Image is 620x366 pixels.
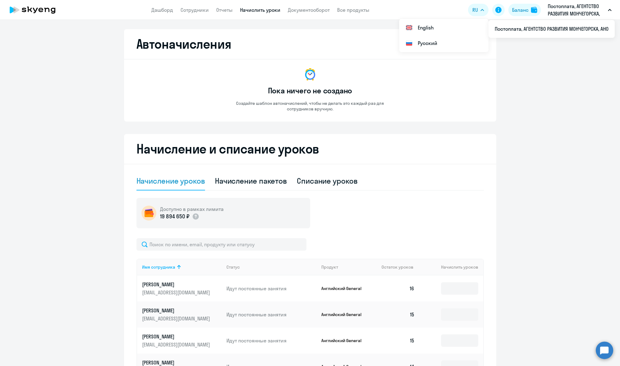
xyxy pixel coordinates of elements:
div: Баланс [512,6,529,14]
a: [PERSON_NAME][EMAIL_ADDRESS][DOMAIN_NAME] [142,307,222,322]
p: Постоплата, АГЕНТСТВО РАЗВИТИЯ МОНЧЕГОРСКА, АНО [548,2,605,17]
td: 15 [377,301,420,328]
p: [PERSON_NAME] [142,281,212,288]
p: Идут постоянные занятия [226,311,316,318]
span: RU [472,6,478,14]
span: Остаток уроков [381,264,413,270]
p: Английский General [321,338,368,343]
p: 19 894 650 ₽ [160,212,190,221]
a: Дашборд [151,7,173,13]
h2: Начисление и списание уроков [136,141,484,156]
p: [EMAIL_ADDRESS][DOMAIN_NAME] [142,289,212,296]
ul: RU [488,20,615,38]
a: Отчеты [216,7,233,13]
img: Русский [405,39,413,47]
div: Начисление пакетов [215,176,287,186]
a: Сотрудники [181,7,209,13]
a: Начислить уроки [240,7,280,13]
p: Идут постоянные занятия [226,285,316,292]
div: Начисление уроков [136,176,205,186]
div: Статус [226,264,316,270]
div: Продукт [321,264,377,270]
div: Остаток уроков [381,264,420,270]
p: Идут постоянные занятия [226,337,316,344]
div: Имя сотрудника [142,264,222,270]
a: Все продукты [337,7,369,13]
p: [PERSON_NAME] [142,307,212,314]
h3: Пока ничего не создано [268,86,352,96]
button: Постоплата, АГЕНТСТВО РАЗВИТИЯ МОНЧЕГОРСКА, АНО [545,2,615,17]
p: [EMAIL_ADDRESS][DOMAIN_NAME] [142,315,212,322]
img: English [405,24,413,31]
a: [PERSON_NAME][EMAIL_ADDRESS][DOMAIN_NAME] [142,333,222,348]
div: Списание уроков [297,176,358,186]
th: Начислить уроков [420,259,483,275]
a: [PERSON_NAME][EMAIL_ADDRESS][DOMAIN_NAME] [142,281,222,296]
div: Продукт [321,264,338,270]
p: Английский General [321,286,368,291]
button: Балансbalance [508,4,541,16]
td: 16 [377,275,420,301]
button: RU [468,4,488,16]
img: no-data [303,67,318,82]
p: Английский General [321,312,368,317]
img: balance [531,7,537,13]
div: Имя сотрудника [142,264,175,270]
a: Документооборот [288,7,330,13]
p: [EMAIL_ADDRESS][DOMAIN_NAME] [142,341,212,348]
p: [PERSON_NAME] [142,359,212,366]
ul: RU [399,19,488,52]
h2: Автоначисления [136,37,231,51]
td: 15 [377,328,420,354]
p: [PERSON_NAME] [142,333,212,340]
p: Создайте шаблон автоначислений, чтобы не делать это каждый раз для сотрудников вручную. [223,100,397,112]
div: Статус [226,264,240,270]
input: Поиск по имени, email, продукту или статусу [136,238,306,251]
img: wallet-circle.png [141,206,156,221]
h5: Доступно в рамках лимита [160,206,224,212]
